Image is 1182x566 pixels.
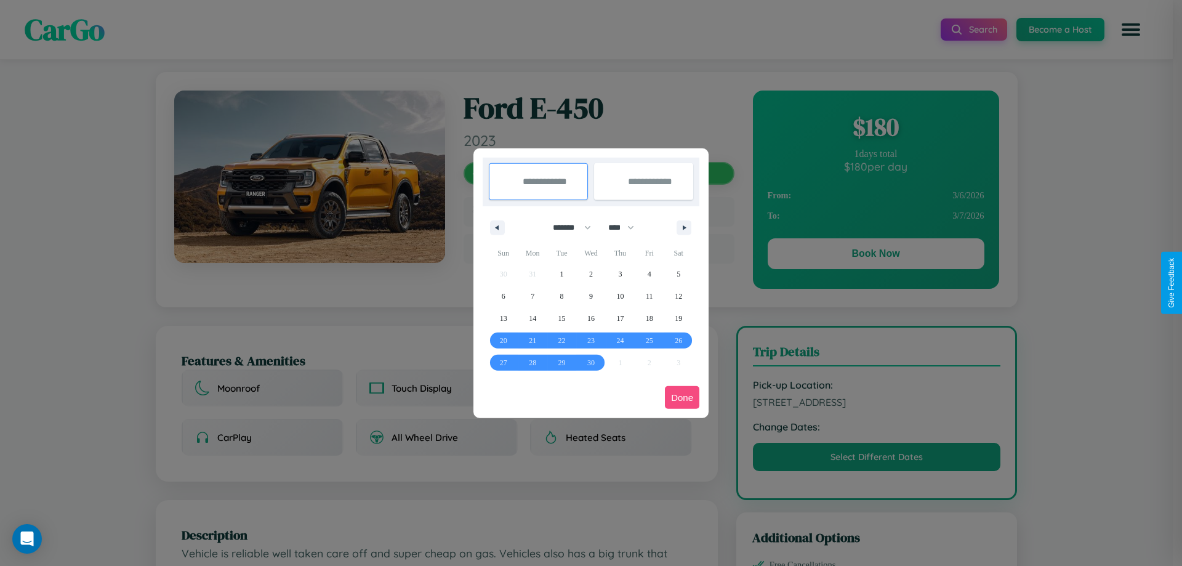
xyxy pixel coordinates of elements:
button: 8 [547,285,576,307]
span: 17 [616,307,624,329]
span: 14 [529,307,536,329]
button: 16 [576,307,605,329]
span: 6 [502,285,505,307]
span: 27 [500,352,507,374]
span: 2 [589,263,593,285]
button: 29 [547,352,576,374]
button: 21 [518,329,547,352]
span: 1 [560,263,564,285]
button: 2 [576,263,605,285]
button: 11 [635,285,664,307]
button: 24 [606,329,635,352]
button: 30 [576,352,605,374]
button: 28 [518,352,547,374]
button: 23 [576,329,605,352]
span: Mon [518,243,547,263]
span: 3 [618,263,622,285]
button: 6 [489,285,518,307]
span: 20 [500,329,507,352]
span: 18 [646,307,653,329]
button: Done [665,386,699,409]
span: 24 [616,329,624,352]
span: 9 [589,285,593,307]
button: 20 [489,329,518,352]
button: 5 [664,263,693,285]
button: 27 [489,352,518,374]
button: 14 [518,307,547,329]
span: 23 [587,329,595,352]
span: 19 [675,307,682,329]
button: 7 [518,285,547,307]
button: 9 [576,285,605,307]
button: 12 [664,285,693,307]
span: 13 [500,307,507,329]
span: 26 [675,329,682,352]
button: 3 [606,263,635,285]
button: 10 [606,285,635,307]
button: 17 [606,307,635,329]
span: 10 [616,285,624,307]
span: Sat [664,243,693,263]
span: 5 [677,263,680,285]
span: Thu [606,243,635,263]
span: 25 [646,329,653,352]
span: 7 [531,285,534,307]
span: 21 [529,329,536,352]
span: 16 [587,307,595,329]
span: Sun [489,243,518,263]
span: 15 [558,307,566,329]
span: 4 [648,263,651,285]
span: 11 [646,285,653,307]
button: 15 [547,307,576,329]
button: 26 [664,329,693,352]
button: 22 [547,329,576,352]
button: 1 [547,263,576,285]
button: 25 [635,329,664,352]
span: 12 [675,285,682,307]
div: Give Feedback [1167,258,1176,308]
span: Fri [635,243,664,263]
span: 28 [529,352,536,374]
button: 18 [635,307,664,329]
span: 30 [587,352,595,374]
button: 4 [635,263,664,285]
span: 29 [558,352,566,374]
span: Wed [576,243,605,263]
button: 19 [664,307,693,329]
div: Open Intercom Messenger [12,524,42,554]
span: 8 [560,285,564,307]
button: 13 [489,307,518,329]
span: 22 [558,329,566,352]
span: Tue [547,243,576,263]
